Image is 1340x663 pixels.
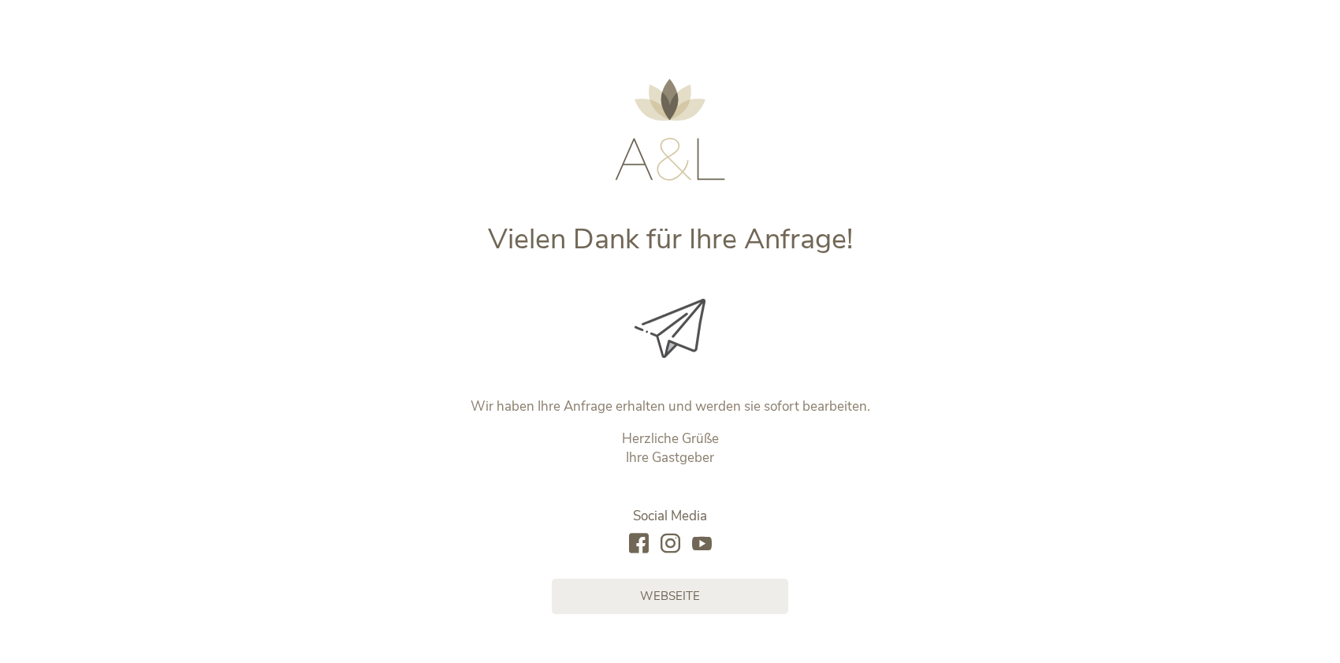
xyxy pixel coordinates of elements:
a: youtube [692,534,712,555]
p: Wir haben Ihre Anfrage erhalten und werden sie sofort bearbeiten. [341,397,999,416]
img: AMONTI & LUNARIS Wellnessresort [615,79,725,181]
img: Vielen Dank für Ihre Anfrage! [635,299,705,358]
span: Social Media [633,507,707,525]
a: Webseite [552,579,788,614]
a: instagram [661,534,680,555]
p: Herzliche Grüße Ihre Gastgeber [341,430,999,467]
span: Webseite [640,588,700,605]
span: Vielen Dank für Ihre Anfrage! [488,220,853,259]
a: facebook [629,534,649,555]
